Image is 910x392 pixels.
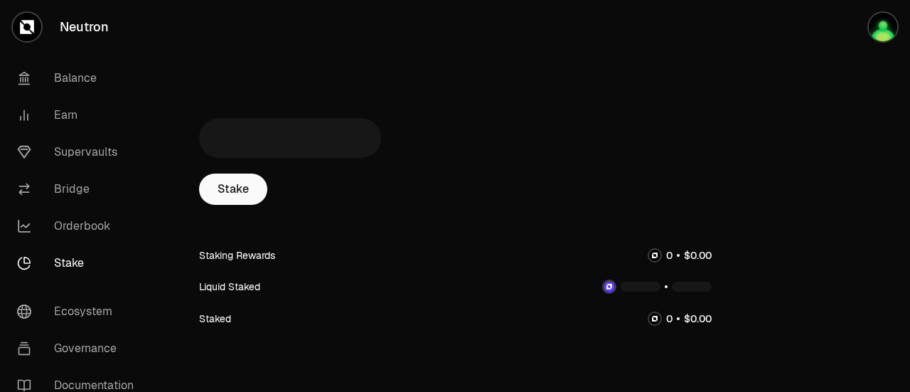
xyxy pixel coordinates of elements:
[6,208,154,245] a: Orderbook
[604,281,615,292] img: dNTRN Logo
[6,293,154,330] a: Ecosystem
[869,13,897,41] img: Mine
[199,174,267,205] a: Stake
[649,313,660,324] img: NTRN Logo
[6,330,154,367] a: Governance
[199,248,275,263] div: Staking Rewards
[6,171,154,208] a: Bridge
[649,250,660,261] img: NTRN Logo
[6,134,154,171] a: Supervaults
[6,60,154,97] a: Balance
[6,97,154,134] a: Earn
[6,245,154,282] a: Stake
[199,280,260,294] div: Liquid Staked
[199,312,231,326] div: Staked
